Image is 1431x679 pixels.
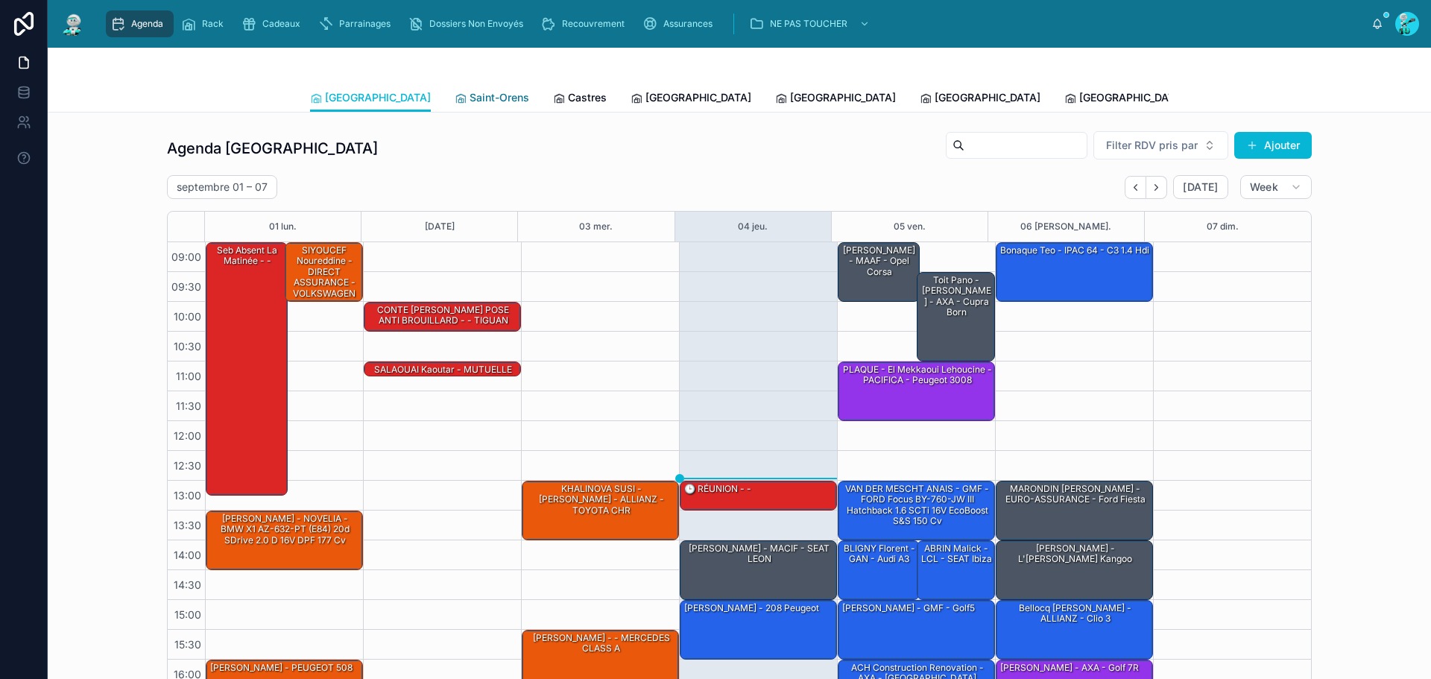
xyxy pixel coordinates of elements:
div: [PERSON_NAME] - MAAF - Opel corsa [838,243,919,301]
span: 15:00 [171,608,205,621]
span: [GEOGRAPHIC_DATA] [645,90,751,105]
span: 11:00 [172,370,205,382]
a: Agenda [106,10,174,37]
button: [DATE] [1173,175,1228,199]
a: Parrainages [314,10,401,37]
div: [PERSON_NAME] - GMF - Golf5 [838,601,994,659]
a: [GEOGRAPHIC_DATA] [310,84,431,113]
a: [GEOGRAPHIC_DATA] [775,84,896,114]
span: Rack [202,18,224,30]
div: BLIGNY Florent - GAN - Audi A3 [838,541,919,599]
a: Cadeaux [237,10,311,37]
span: [GEOGRAPHIC_DATA] [790,90,896,105]
div: [PERSON_NAME] - MACIF - SEAT LEON [683,542,835,566]
div: Bonaque Teo - IPAC 64 - C3 1.4 hdi [996,243,1152,301]
button: 06 [PERSON_NAME]. [1020,212,1111,241]
div: SIYOUCEF Noureddine - DIRECT ASSURANCE - VOLKSWAGEN Tiguan [285,243,363,301]
span: 13:30 [170,519,205,531]
span: NE PAS TOUCHER [770,18,847,30]
span: Cadeaux [262,18,300,30]
div: Seb absent la matinée - - [206,243,287,495]
button: 04 jeu. [738,212,768,241]
div: Bonaque Teo - IPAC 64 - C3 1.4 hdi [999,244,1151,257]
span: 15:30 [171,638,205,651]
span: Saint-Orens [470,90,529,105]
div: SALAOUAI Kaoutar - MUTUELLE DE POITIERS - Clio 4 [367,363,519,388]
div: VAN DER MESCHT ANAIS - GMF - FORD Focus BY-760-JW III Hatchback 1.6 SCTi 16V EcoBoost S&S 150 cv [841,482,994,528]
a: NE PAS TOUCHER [745,10,877,37]
a: Castres [553,84,607,114]
span: [GEOGRAPHIC_DATA] [935,90,1040,105]
span: 12:00 [170,429,205,442]
h2: septembre 01 – 07 [177,180,268,195]
button: 03 mer. [579,212,613,241]
div: MARONDIN [PERSON_NAME] - EURO-ASSURANCE - Ford fiesta [999,482,1152,507]
span: 10:30 [170,340,205,353]
div: 🕒 RÉUNION - - [683,482,753,496]
div: [PERSON_NAME] - 208 Peugeot [680,601,836,659]
div: [PERSON_NAME] - L'[PERSON_NAME] kangoo [999,542,1152,566]
button: Next [1146,176,1167,199]
button: 07 dim. [1207,212,1239,241]
span: 10:00 [170,310,205,323]
span: Recouvrement [562,18,625,30]
a: [GEOGRAPHIC_DATA] [1064,84,1185,114]
span: 13:00 [170,489,205,502]
span: 14:00 [170,549,205,561]
span: [GEOGRAPHIC_DATA] [325,90,431,105]
div: ABRIN Malick - LCL - SEAT Ibiza [917,541,995,599]
div: [PERSON_NAME] - AXA - Golf 7R [999,661,1140,675]
div: [PERSON_NAME] - NOVELIA - BMW X1 AZ-632-PT (E84) 20d sDrive 2.0 d 16V DPF 177 cv [209,512,361,547]
div: [PERSON_NAME] - 208 Peugeot [683,601,821,615]
div: [PERSON_NAME] - MAAF - Opel corsa [841,244,918,279]
div: [PERSON_NAME] - PEUGEOT 508 [209,661,354,675]
button: 05 ven. [894,212,926,241]
div: [PERSON_NAME] - NOVELIA - BMW X1 AZ-632-PT (E84) 20d sDrive 2.0 d 16V DPF 177 cv [206,511,362,569]
span: Filter RDV pris par [1106,138,1198,153]
button: Select Button [1093,131,1228,160]
span: 09:30 [168,280,205,293]
div: SALAOUAI Kaoutar - MUTUELLE DE POITIERS - Clio 4 [364,362,520,377]
button: Week [1240,175,1312,199]
div: Toit pano - [PERSON_NAME] - AXA - cupra born [917,273,995,361]
div: [PERSON_NAME] - L'[PERSON_NAME] kangoo [996,541,1152,599]
div: [PERSON_NAME] - - MERCEDES CLASS A [525,631,677,656]
span: 14:30 [170,578,205,591]
span: 09:00 [168,250,205,263]
span: 12:30 [170,459,205,472]
span: Assurances [663,18,713,30]
div: PLAQUE - El Mekkaoui Lehoucine - PACIFICA - peugeot 3008 [841,363,994,388]
button: [DATE] [425,212,455,241]
div: Bellocq [PERSON_NAME] - ALLIANZ - Clio 3 [996,601,1152,659]
a: Recouvrement [537,10,635,37]
div: BLIGNY Florent - GAN - Audi A3 [841,542,918,566]
div: VAN DER MESCHT ANAIS - GMF - FORD Focus BY-760-JW III Hatchback 1.6 SCTi 16V EcoBoost S&S 150 cv [838,481,994,540]
span: Dossiers Non Envoyés [429,18,523,30]
div: ABRIN Malick - LCL - SEAT Ibiza [920,542,994,566]
span: Parrainages [339,18,391,30]
div: CONTE [PERSON_NAME] POSE ANTI BROUILLARD - - TIGUAN [364,303,520,331]
div: scrollable content [98,7,1371,40]
div: SIYOUCEF Noureddine - DIRECT ASSURANCE - VOLKSWAGEN Tiguan [288,244,362,311]
a: [GEOGRAPHIC_DATA] [631,84,751,114]
span: Castres [568,90,607,105]
button: Ajouter [1234,132,1312,159]
div: MARONDIN [PERSON_NAME] - EURO-ASSURANCE - Ford fiesta [996,481,1152,540]
div: CONTE [PERSON_NAME] POSE ANTI BROUILLARD - - TIGUAN [367,303,519,328]
button: 01 lun. [269,212,297,241]
div: 🕒 RÉUNION - - [680,481,836,510]
span: Agenda [131,18,163,30]
a: [GEOGRAPHIC_DATA] [920,84,1040,114]
div: PLAQUE - El Mekkaoui Lehoucine - PACIFICA - peugeot 3008 [838,362,994,420]
a: Dossiers Non Envoyés [404,10,534,37]
span: 11:30 [172,399,205,412]
span: [DATE] [1183,180,1218,194]
div: KHALINOVA SUSI - [PERSON_NAME] - ALLIANZ - TOYOTA CHR [522,481,678,540]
